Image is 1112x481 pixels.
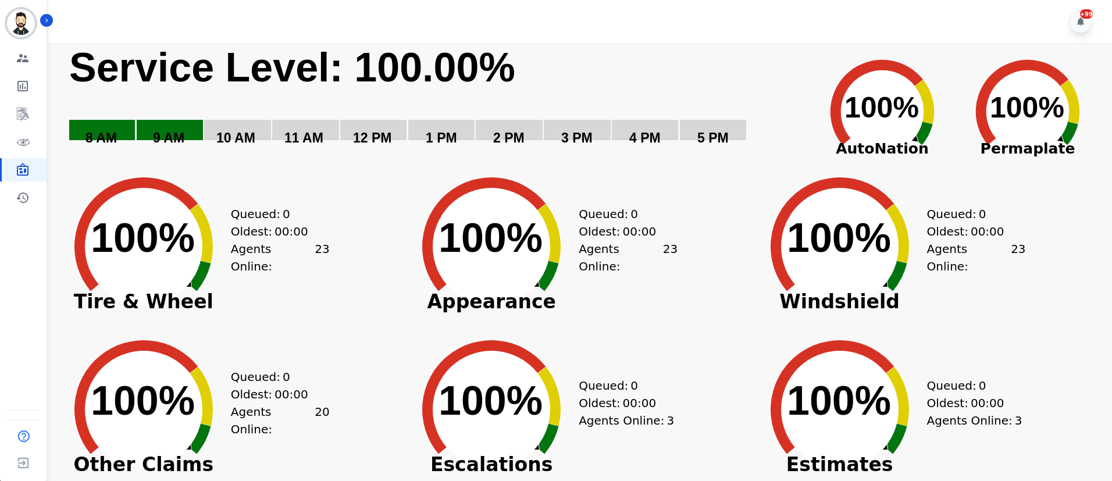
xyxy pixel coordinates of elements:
[231,403,330,438] div: Agents Online:
[68,43,803,162] svg: Service Level: 0%
[426,130,457,145] text: 1 PM
[231,223,318,240] div: Oldest:
[56,296,231,308] span: Tire & Wheel
[404,459,579,471] span: Escalations
[275,386,308,403] span: 00:00
[927,205,1014,223] div: Queued:
[7,9,35,37] img: Bordered avatar
[787,215,891,261] text: 100%
[85,130,117,145] text: 8 AM
[979,205,986,223] span: 0
[231,240,330,275] div: Agents Online:
[971,223,1004,240] span: 00:00
[283,368,290,386] span: 0
[231,386,318,403] div: Oldest:
[579,377,666,394] div: Queued:
[231,205,318,223] div: Queued:
[787,378,891,423] text: 100%
[753,296,927,308] span: Windshield
[579,205,666,223] div: Queued:
[630,377,638,394] span: 0
[579,240,678,275] div: Agents Online:
[971,394,1004,412] span: 00:00
[56,459,231,471] span: Other Claims
[284,130,323,145] text: 11 AM
[667,412,674,429] span: 3
[955,138,1100,160] span: Permaplate
[927,377,1014,394] div: Queued:
[153,130,184,145] text: 9 AM
[353,130,391,145] text: 12 PM
[629,130,661,145] text: 4 PM
[623,394,657,412] span: 00:00
[231,368,318,386] div: Queued:
[697,130,729,145] text: 5 PM
[927,412,1026,429] div: Agents Online:
[91,215,195,261] text: 100%
[990,91,1064,124] text: 100%
[579,412,678,429] div: Agents Online:
[927,223,1014,240] div: Oldest:
[493,130,525,145] text: 2 PM
[1080,9,1093,19] div: +99
[91,378,195,423] text: 100%
[753,459,927,471] span: Estimates
[275,223,308,240] span: 00:00
[579,223,666,240] div: Oldest:
[663,240,678,275] span: 23
[1011,240,1025,275] span: 23
[561,130,593,145] text: 3 PM
[623,223,657,240] span: 00:00
[630,205,638,223] span: 0
[439,378,543,423] text: 100%
[315,403,329,438] span: 20
[979,377,986,394] span: 0
[579,394,666,412] div: Oldest:
[810,138,955,160] span: AutoNation
[315,240,329,275] span: 23
[404,296,579,308] span: Appearance
[1015,412,1022,429] span: 3
[927,240,1026,275] div: Agents Online:
[69,45,515,90] text: Service Level: 100.00%
[927,394,1014,412] div: Oldest:
[844,91,919,124] text: 100%
[439,215,543,261] text: 100%
[283,205,290,223] span: 0
[216,130,255,145] text: 10 AM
